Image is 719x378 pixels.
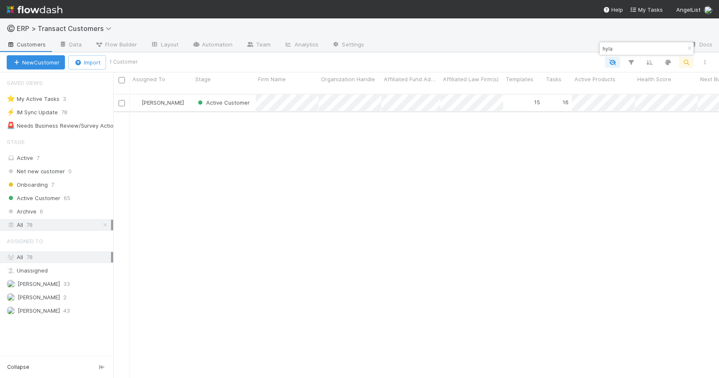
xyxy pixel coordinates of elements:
[7,293,15,301] img: avatar_31a23b92-6f17-4cd3-bc91-ece30a602713.png
[144,39,186,52] a: Layout
[7,206,36,217] span: Archive
[185,39,239,52] a: Automation
[7,153,111,163] div: Active
[7,280,15,288] img: avatar_ef15843f-6fde-4057-917e-3fb236f438ca.png
[64,193,70,203] span: 65
[63,279,70,289] span: 33
[18,280,60,287] span: [PERSON_NAME]
[51,180,54,190] span: 7
[601,44,685,54] input: Search...
[637,75,671,83] span: Health Score
[7,94,59,104] div: My Active Tasks
[321,75,375,83] span: Organization Handle
[603,5,623,14] div: Help
[63,292,67,303] span: 2
[704,6,712,14] img: avatar_ef15843f-6fde-4057-917e-3fb236f438ca.png
[134,99,140,106] img: avatar_ef15843f-6fde-4057-917e-3fb236f438ca.png
[7,193,60,203] span: Active Customer
[68,166,72,177] span: 0
[7,252,111,262] div: All
[61,107,76,118] span: 78
[7,363,29,371] span: Collapse
[109,58,138,66] small: 1 Customer
[7,55,65,69] button: NewCustomer
[534,98,540,106] div: 15
[68,55,106,69] button: Import
[384,75,438,83] span: Affiliated Fund Admin(s)
[40,206,43,217] span: 6
[36,154,39,161] span: 7
[7,40,46,49] span: Customers
[119,100,125,106] input: Toggle Row Selected
[7,265,111,276] div: Unassigned
[26,220,33,230] span: 78
[443,75,499,83] span: Affiliated Law Firm(s)
[7,108,15,116] span: ⚡
[563,98,569,106] div: 16
[258,75,286,83] span: Firm Name
[52,39,88,52] a: Data
[574,75,616,83] span: Active Products
[7,107,58,118] div: IM Sync Update
[195,75,211,83] span: Stage
[18,307,60,314] span: [PERSON_NAME]
[7,25,15,32] span: ©️
[630,6,663,13] span: My Tasks
[63,94,75,104] span: 3
[546,75,561,83] span: Tasks
[7,166,65,177] span: Net new customer
[119,77,125,83] input: Toggle All Rows Selected
[18,294,60,301] span: [PERSON_NAME]
[239,39,277,52] a: Team
[7,233,43,249] span: Assigned To
[142,99,184,106] span: [PERSON_NAME]
[206,99,250,106] span: Active Customer
[7,95,15,102] span: ⭐
[506,75,533,83] span: Templates
[278,39,326,52] a: Analytics
[683,39,719,52] a: Docs
[7,121,124,131] div: Needs Business Review/Survey Actioned
[17,24,116,33] span: ERP > Transact Customers
[132,75,165,83] span: Assigned To
[95,40,137,49] span: Flow Builder
[7,180,48,190] span: Onboarding
[325,39,371,52] a: Settings
[7,220,111,230] div: All
[7,122,15,129] span: 🚨
[7,3,62,17] img: logo-inverted-e16ddd16eac7371096b0.svg
[63,306,70,316] span: 43
[7,75,43,91] span: Saved Views
[676,6,701,13] span: AngelList
[26,254,33,260] span: 78
[7,306,15,315] img: avatar_ec9c1780-91d7-48bb-898e-5f40cebd5ff8.png
[7,134,25,150] span: Stage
